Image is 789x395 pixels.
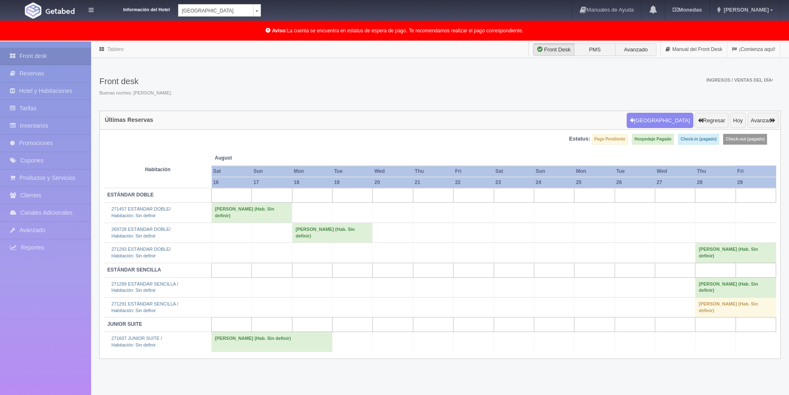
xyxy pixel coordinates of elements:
span: Ingresos / Ventas del día [706,78,773,82]
b: JUNIOR SUITE [107,321,142,327]
button: Regresar [695,113,728,128]
th: 20 [373,177,413,188]
a: 269728 ESTÁNDAR DOBLE/Habitación: Sin definir [111,227,171,238]
th: Thu [413,166,453,177]
a: Tablero [107,46,123,52]
th: 28 [695,177,736,188]
th: Fri [454,166,494,177]
b: ESTÁNDAR SENCILLA [107,267,161,273]
th: Wed [655,166,695,177]
th: Tue [333,166,373,177]
a: 271289 ESTÁNDAR SENCILLA /Habitación: Sin definir [111,281,178,293]
button: Avanzar [748,113,779,128]
label: Front Desk [533,44,574,56]
td: [PERSON_NAME] (Hab. Sin definir) [292,223,373,242]
td: [PERSON_NAME] (Hab. Sin definir) [695,277,776,297]
button: Hoy [730,113,746,128]
th: 19 [333,177,373,188]
a: 271457 ESTÁNDAR DOBLE/Habitación: Sin definir [111,206,171,218]
b: ESTÁNDAR DOBLE [107,192,154,198]
th: Fri [736,166,776,177]
th: 26 [615,177,655,188]
span: [PERSON_NAME] [721,7,769,13]
span: Buenas noches, [PERSON_NAME]. [99,90,172,97]
th: Sun [252,166,292,177]
th: Mon [574,166,615,177]
a: Manual del Front Desk [661,41,727,58]
th: 18 [292,177,332,188]
dt: Información del Hotel [104,4,170,13]
td: [PERSON_NAME] (Hab. Sin definir) [695,298,776,317]
a: 271291 ESTÁNDAR SENCILLA /Habitación: Sin definir [111,301,178,313]
b: Aviso: [272,28,287,34]
td: [PERSON_NAME] (Hab. Sin definir) [695,243,776,263]
th: 22 [454,177,494,188]
img: Getabed [25,2,41,19]
th: 16 [212,177,252,188]
th: 27 [655,177,695,188]
label: Avanzado [615,44,656,56]
th: 25 [574,177,615,188]
img: Getabed [46,8,75,14]
td: [PERSON_NAME] (Hab. Sin definir) [212,203,292,223]
label: Check-out (pagado) [723,134,767,145]
th: 17 [252,177,292,188]
label: Check-in (pagado) [678,134,719,145]
b: Monedas [673,7,702,13]
button: [GEOGRAPHIC_DATA] [627,113,693,128]
h3: Front desk [99,77,172,86]
th: Sat [212,166,252,177]
th: 24 [534,177,574,188]
th: Sat [494,166,534,177]
a: 271293 ESTÁNDAR DOBLE/Habitación: Sin definir [111,247,171,258]
th: Tue [615,166,655,177]
label: Pago Pendiente [592,134,628,145]
th: 29 [736,177,776,188]
th: Thu [695,166,736,177]
th: Mon [292,166,332,177]
strong: Habitación [145,167,170,172]
span: [GEOGRAPHIC_DATA] [182,5,250,17]
label: PMS [574,44,615,56]
h4: Últimas Reservas [105,117,153,123]
label: Hospedaje Pagado [632,134,674,145]
a: ¡Comienza aquí! [727,41,780,58]
th: 23 [494,177,534,188]
td: [PERSON_NAME] (Hab. Sin definir) [212,332,333,352]
th: Sun [534,166,574,177]
th: Wed [373,166,413,177]
span: August [215,155,289,162]
label: Estatus: [569,135,590,143]
a: 271607 JUNIOR SUITE /Habitación: Sin definir [111,336,162,347]
a: [GEOGRAPHIC_DATA] [178,4,261,17]
th: 21 [413,177,453,188]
